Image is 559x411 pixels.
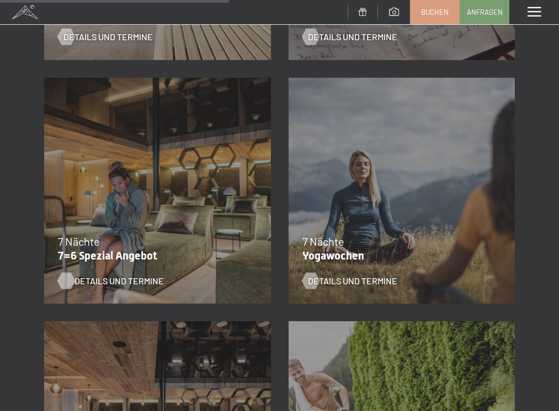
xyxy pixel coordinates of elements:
a: Details und Termine [58,275,153,287]
span: 7 Nächte [58,235,100,248]
span: Details und Termine [63,31,153,43]
a: Buchen [411,1,459,24]
span: Details und Termine [308,31,397,43]
span: Details und Termine [74,275,164,287]
a: Details und Termine [302,31,397,43]
a: Anfragen [460,1,509,24]
span: Anfragen [467,7,503,17]
span: Details und Termine [308,275,397,287]
span: Buchen [421,7,449,17]
p: Yogawochen [302,249,496,262]
p: 7=6 Spezial Angebot [58,249,252,262]
a: Details und Termine [58,31,153,43]
span: 7 Nächte [302,235,344,248]
a: Details und Termine [302,275,397,287]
